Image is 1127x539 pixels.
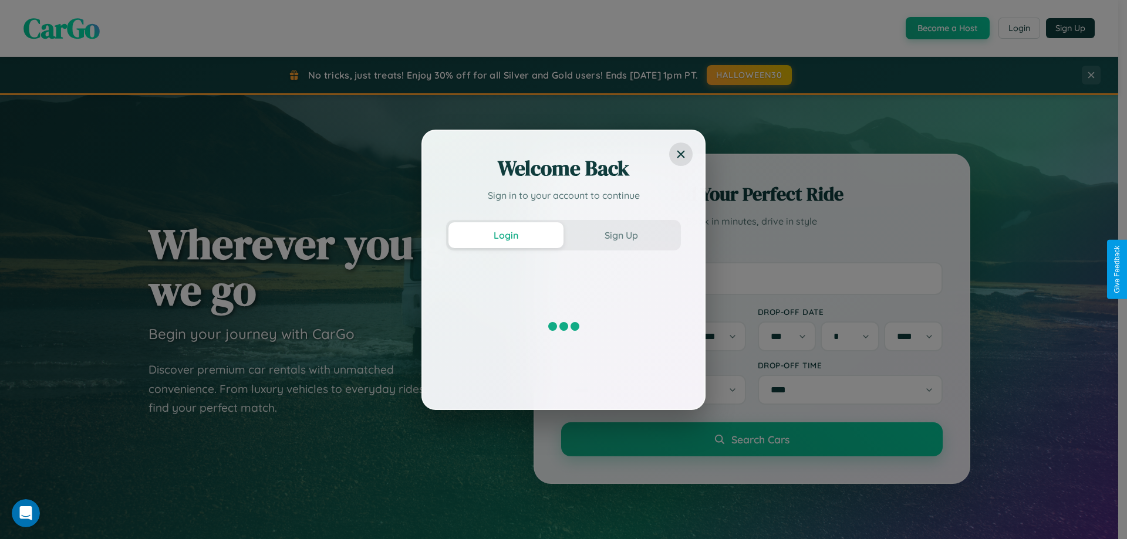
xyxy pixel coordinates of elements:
h2: Welcome Back [446,154,681,182]
button: Sign Up [563,222,679,248]
iframe: Intercom live chat [12,499,40,527]
p: Sign in to your account to continue [446,188,681,202]
button: Login [448,222,563,248]
div: Give Feedback [1113,246,1121,293]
